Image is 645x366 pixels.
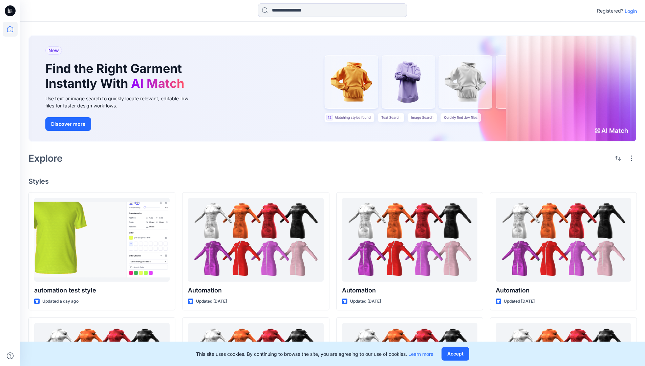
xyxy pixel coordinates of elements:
p: automation test style [34,286,170,295]
a: Learn more [408,351,433,357]
p: Updated a day ago [42,298,79,305]
p: Automation [342,286,477,295]
button: Discover more [45,117,91,131]
p: Registered? [597,7,623,15]
a: Automation [342,198,477,282]
h4: Styles [28,177,637,185]
p: Updated [DATE] [196,298,227,305]
span: New [48,46,59,55]
h1: Find the Right Garment Instantly With [45,61,188,90]
p: Login [625,7,637,15]
a: automation test style [34,198,170,282]
a: Automation [188,198,323,282]
h2: Explore [28,153,63,164]
button: Accept [442,347,469,361]
span: AI Match [131,76,184,91]
div: Use text or image search to quickly locate relevant, editable .bw files for faster design workflows. [45,95,198,109]
p: This site uses cookies. By continuing to browse the site, you are agreeing to our use of cookies. [196,350,433,358]
p: Automation [496,286,631,295]
a: Automation [496,198,631,282]
p: Updated [DATE] [504,298,535,305]
p: Automation [188,286,323,295]
p: Updated [DATE] [350,298,381,305]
